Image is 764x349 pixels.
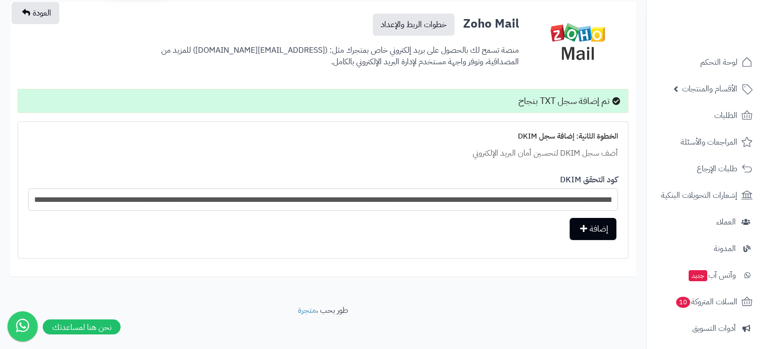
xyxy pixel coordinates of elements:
[676,297,690,308] span: 10
[28,132,618,141] h4: الخطوة الثانية: إضافة سجل DKIM
[652,50,758,74] a: لوحة التحكم
[681,135,737,149] span: المراجعات والأسئلة
[716,215,736,229] span: العملاء
[127,41,519,68] p: منصة تسمح لك بالحصول على بريد إلكتروني خاص بمتجرك مثل: ( [EMAIL_ADDRESS][DOMAIN_NAME] ) للمزيد من...
[652,103,758,128] a: الطلبات
[373,14,455,36] a: خطوات الربط والإعداد
[714,108,737,123] span: الطلبات
[560,174,618,186] label: كود التحقق DKIM
[714,242,736,256] span: المدونة
[652,157,758,181] a: طلبات الإرجاع
[697,162,737,176] span: طلبات الإرجاع
[545,10,610,74] img: zoho.png
[28,148,618,159] p: أضف سجل DKIM لتحسين أمان البريد الإلكتروني
[652,183,758,207] a: إشعارات التحويلات البنكية
[298,304,316,316] a: متجرة
[675,295,737,309] span: السلات المتروكة
[652,290,758,314] a: السلات المتروكة10
[570,218,616,240] button: إضافة
[652,130,758,154] a: المراجعات والأسئلة
[682,82,737,96] span: الأقسام والمنتجات
[689,270,707,281] span: جديد
[696,28,754,49] img: logo-2.png
[652,210,758,234] a: العملاء
[661,188,737,202] span: إشعارات التحويلات البنكية
[688,268,736,282] span: وآتس آب
[692,321,736,335] span: أدوات التسويق
[127,10,519,36] h3: Zoho Mail
[12,2,59,24] a: العودة
[652,263,758,287] a: وآتس آبجديد
[18,89,628,113] div: تم إضافة سجل TXT بنجاح
[652,237,758,261] a: المدونة
[700,55,737,69] span: لوحة التحكم
[652,316,758,340] a: أدوات التسويق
